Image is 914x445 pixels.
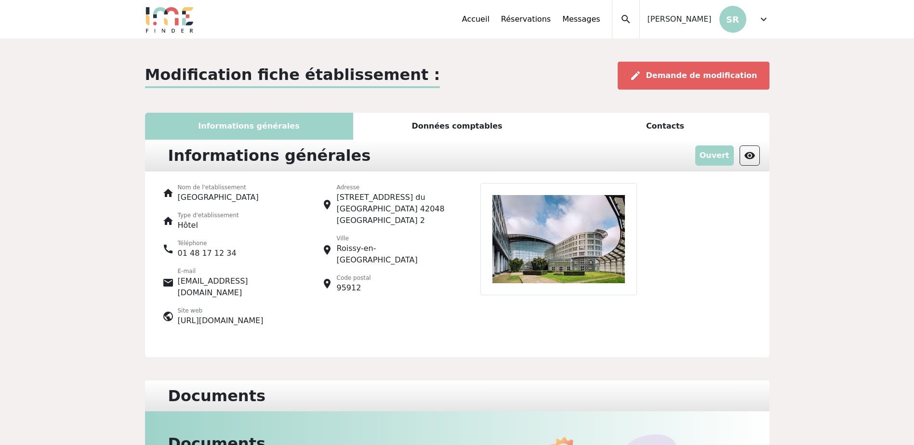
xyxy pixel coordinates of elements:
[561,113,769,140] div: Contacts
[145,6,194,33] img: Logo.png
[646,71,757,80] span: Demande de modification
[337,282,371,294] p: 95912
[162,144,377,168] div: Informations générales
[178,211,239,220] p: Type d'etablissement
[337,192,451,226] p: [STREET_ADDRESS] du [GEOGRAPHIC_DATA] 42048 [GEOGRAPHIC_DATA] 2
[630,70,641,81] span: edit
[321,199,333,210] span: place
[321,244,333,256] span: place
[162,215,174,227] span: home
[562,13,600,25] a: Messages
[337,234,451,243] p: Ville
[321,278,333,289] span: place
[162,187,174,199] span: home
[162,243,174,255] span: call
[178,248,237,259] p: 01 48 17 12 34
[462,13,490,25] a: Accueil
[178,220,239,231] p: Hôtel
[145,63,440,88] p: Modification fiche établissement :
[744,150,755,161] span: visibility
[353,113,561,140] div: Données comptables
[719,6,746,33] p: SR
[145,113,353,140] div: Informations générales
[337,243,451,266] p: Roissy-en-[GEOGRAPHIC_DATA]
[178,183,259,192] p: Nom de l'etablissement
[337,183,451,192] p: Adresse
[648,13,712,25] span: [PERSON_NAME]
[178,267,292,275] p: E-mail
[178,306,264,315] p: Site web
[178,239,237,248] p: Téléphone
[178,192,259,203] p: [GEOGRAPHIC_DATA]
[337,274,371,282] p: Code postal
[758,13,769,25] span: expand_more
[162,384,271,407] div: Documents
[740,145,760,166] button: visibility
[178,315,264,327] p: [URL][DOMAIN_NAME]
[178,275,292,299] p: [EMAIL_ADDRESS][DOMAIN_NAME]
[620,13,632,25] span: search
[695,145,734,166] p: L'établissement peut être fermé avec une demande de modification
[162,311,174,322] span: public
[480,183,637,295] img: 1.jpg
[501,13,551,25] a: Réservations
[162,277,174,288] span: email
